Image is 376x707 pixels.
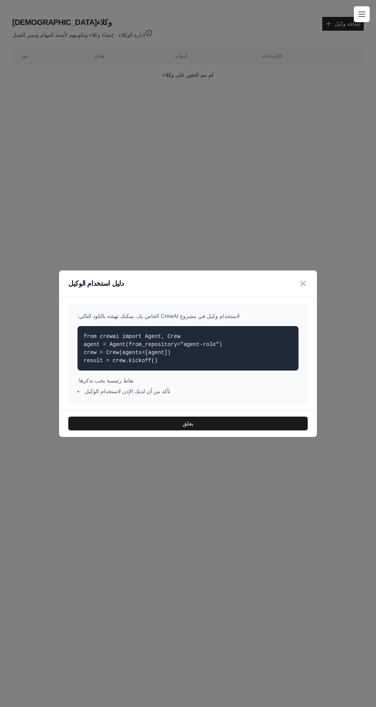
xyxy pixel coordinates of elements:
[68,417,308,430] button: يغلق
[354,6,370,22] button: تبديل التنقل
[68,280,124,287] font: دليل استخدام الوكيل
[78,377,134,384] font: نقاط رئيسية يجب تذكرها:
[85,388,170,394] font: تأكد من أن لديك الإذن لاستخدام الوكيل
[78,313,240,319] font: لاستخدام وكيل في مشروع CrewAI الخاص بك، يمكنك تهيئته بالكود التالي:
[183,420,193,427] font: يغلق
[84,333,222,364] code: from crewai import Agent, Crew agent = Agent(from_repository="agent-role") crew = Crew(agents=[ag...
